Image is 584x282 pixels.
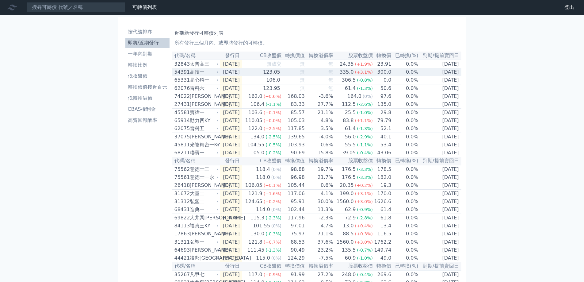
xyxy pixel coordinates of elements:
[328,69,333,75] span: 無
[174,214,188,222] div: 69822
[190,206,217,213] div: 進典一
[125,60,170,70] a: 轉換比例
[419,230,461,238] td: [DATE]
[220,141,242,149] td: [DATE]
[220,238,242,246] td: [DATE]
[220,165,242,173] td: [DATE]
[391,76,418,84] td: 0.0%
[220,100,242,109] td: [DATE]
[391,222,418,230] td: 0.0%
[341,174,357,181] div: 176.5
[391,173,418,181] td: 0.0%
[190,222,217,230] div: 福貞三KY
[373,133,391,141] td: 40.1
[190,214,217,222] div: 大井泵[PERSON_NAME]
[174,190,188,197] div: 31672
[125,50,170,58] li: 一年內到期
[391,149,418,157] td: 0.0%
[355,223,373,228] span: (+0.4%)
[282,141,305,149] td: 103.93
[174,29,459,37] h1: 近期新發行可轉債列表
[220,84,242,93] td: [DATE]
[335,198,355,205] div: 1560.0
[373,52,391,60] th: 轉換價
[357,167,373,172] span: (-3.3%)
[220,76,242,84] td: [DATE]
[190,174,217,181] div: 意德士一永
[344,109,357,116] div: 25.5
[264,94,281,99] span: (+0.6%)
[242,157,282,165] th: CB收盤價
[391,68,418,76] td: 0.0%
[373,84,391,93] td: 50.6
[305,190,334,198] td: 4.1%
[357,86,373,91] span: (-1.3%)
[282,165,305,173] td: 98.88
[246,141,265,149] div: 104.55
[363,94,373,99] span: (0%)
[391,190,418,198] td: 0.0%
[391,60,418,68] td: 0.0%
[300,85,305,91] span: 無
[344,125,357,132] div: 61.4
[190,190,217,197] div: 大量二
[300,69,305,75] span: 無
[419,173,461,181] td: [DATE]
[190,68,217,76] div: 高技一
[373,149,391,157] td: 43.06
[220,198,242,206] td: [DATE]
[220,117,242,125] td: [DATE]
[328,61,333,67] span: 無
[190,198,217,205] div: 弘塑二
[373,165,391,173] td: 178.5
[174,222,188,230] div: 84113
[282,222,305,230] td: 97.01
[265,102,281,107] span: (-1.1%)
[242,52,282,60] th: CB收盤價
[305,117,334,125] td: 4.8%
[220,222,242,230] td: [DATE]
[264,126,281,131] span: (+2.5%)
[341,149,357,156] div: 39.05
[252,222,271,230] div: 101.55
[357,110,373,115] span: (-1.0%)
[190,60,217,68] div: 太普高三
[282,149,305,157] td: 90.69
[220,109,242,117] td: [DATE]
[271,167,281,172] span: (0%)
[342,222,355,230] div: 13.0
[357,175,373,180] span: (-3.3%)
[282,100,305,109] td: 83.33
[132,4,157,10] a: 可轉債列表
[174,133,188,141] div: 37075
[373,181,391,190] td: 19.3
[419,206,461,214] td: [DATE]
[391,206,418,214] td: 0.0%
[373,214,391,222] td: 61.8
[125,49,170,59] a: 一年內到期
[282,117,305,125] td: 105.03
[220,133,242,141] td: [DATE]
[247,238,264,246] div: 121.8
[334,157,373,165] th: 股票收盤價
[27,2,125,13] input: 搜尋可轉債 代號／名稱
[244,198,264,205] div: 124.65
[220,92,242,100] td: [DATE]
[355,183,373,188] span: (+0.2%)
[357,215,373,220] span: (-2.8%)
[419,84,461,93] td: [DATE]
[357,150,373,155] span: (-0.4%)
[125,28,170,36] li: 按代號排序
[419,92,461,100] td: [DATE]
[344,206,357,213] div: 62.9
[344,133,357,141] div: 56.0
[419,181,461,190] td: [DATE]
[125,61,170,69] li: 轉換比例
[373,222,391,230] td: 13.4
[125,95,170,102] li: 低轉換溢價
[282,92,305,100] td: 168.03
[190,93,217,100] div: [PERSON_NAME]
[373,92,391,100] td: 97.6
[300,77,305,83] span: 無
[264,191,281,196] span: (+1.6%)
